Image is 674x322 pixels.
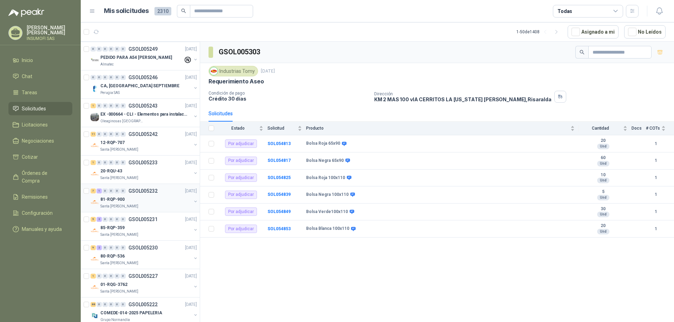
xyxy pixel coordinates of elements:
div: 0 [108,245,114,250]
div: 0 [120,160,126,165]
p: GSOL005246 [128,75,158,80]
a: Solicitudes [8,102,72,115]
p: Dirección [374,91,551,96]
div: 7 [91,189,96,193]
p: [DATE] [185,74,197,81]
div: 0 [120,47,126,52]
div: 0 [97,75,102,80]
div: 0 [97,47,102,52]
div: 0 [108,103,114,108]
div: Por adjudicar [225,173,257,182]
a: 1 0 0 0 0 0 GSOL005243[DATE] Company LogoEX -000664 - CLI - Elementos para instalacion de cOleagi... [91,102,198,124]
div: Por adjudicar [225,191,257,199]
p: [PERSON_NAME] [PERSON_NAME] [27,25,72,35]
div: 0 [103,274,108,279]
button: No Leídos [624,25,666,39]
p: EX -000664 - CLI - Elementos para instalacion de c [100,111,188,118]
p: INSUMOFI SAS [27,36,72,41]
a: SOL054849 [267,209,291,214]
div: 0 [97,274,102,279]
p: 20-RQU-43 [100,168,122,174]
p: [DATE] [185,188,197,194]
div: 0 [120,302,126,307]
th: Docs [632,122,646,135]
b: 20 [579,223,627,229]
div: 1 [91,160,96,165]
div: 0 [120,75,126,80]
div: 0 [120,274,126,279]
span: Configuración [22,209,53,217]
p: Condición de pago [209,91,369,96]
div: 9 [91,245,96,250]
span: search [181,8,186,13]
div: Und [597,161,609,166]
h1: Mis solicitudes [104,6,149,16]
button: Asignado a mi [568,25,619,39]
p: GSOL005222 [128,302,158,307]
span: Tareas [22,89,37,96]
a: 0 0 0 0 0 0 GSOL005246[DATE] Company LogoCA, [GEOGRAPHIC_DATA] SEPTIEMBREPerugia SAS [91,73,198,96]
a: SOL054817 [267,158,291,163]
p: 01-RQG-3762 [100,281,127,288]
span: 2310 [154,7,171,15]
div: 0 [108,132,114,137]
p: 12-RQP-707 [100,139,125,146]
b: 20 [579,138,627,144]
div: Por adjudicar [225,225,257,233]
p: GSOL005243 [128,103,158,108]
div: 0 [114,245,120,250]
div: 0 [103,75,108,80]
p: Santa [PERSON_NAME] [100,232,138,238]
b: 5 [579,189,627,195]
p: COMEDE-014-2025 PAPELERIA [100,310,162,316]
a: Negociaciones [8,134,72,148]
div: 0 [91,75,96,80]
a: SOL054839 [267,192,291,197]
div: Und [597,178,609,183]
th: Estado [218,122,267,135]
div: 0 [120,217,126,222]
div: Por adjudicar [225,207,257,216]
div: 0 [91,47,96,52]
span: Solicitud [267,126,296,131]
b: Bolsa Roja 100x110 [306,175,345,181]
span: Producto [306,126,569,131]
div: 0 [103,302,108,307]
a: 1 0 0 0 0 0 GSOL005227[DATE] Company Logo01-RQG-3762Santa [PERSON_NAME] [91,272,198,294]
p: Santa [PERSON_NAME] [100,147,138,152]
b: SOL054825 [267,175,291,180]
a: Configuración [8,206,72,220]
p: Santa [PERSON_NAME] [100,289,138,294]
b: 60 [579,155,627,161]
p: GSOL005242 [128,132,158,137]
p: 80-RQP-536 [100,253,125,260]
h3: GSOL005303 [219,47,261,57]
span: Solicitudes [22,105,46,112]
p: GSOL005249 [128,47,158,52]
div: 2 [97,217,102,222]
b: Bolsa Roja 65x90 [306,141,340,146]
img: Company Logo [91,141,99,150]
div: 0 [108,189,114,193]
div: Und [597,195,609,200]
div: 0 [103,189,108,193]
a: Licitaciones [8,118,72,131]
a: Órdenes de Compra [8,166,72,187]
a: Inicio [8,54,72,67]
p: [DATE] [185,301,197,308]
p: CA, [GEOGRAPHIC_DATA] SEPTIEMBRE [100,83,179,89]
span: search [580,50,584,55]
div: 0 [120,103,126,108]
div: 0 [97,132,102,137]
div: Solicitudes [209,110,233,117]
div: 0 [114,47,120,52]
img: Company Logo [91,255,99,263]
p: [DATE] [185,159,197,166]
a: SOL054813 [267,141,291,146]
p: GSOL005230 [128,245,158,250]
b: 1 [646,141,666,147]
div: 0 [108,217,114,222]
div: 2 [97,245,102,250]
